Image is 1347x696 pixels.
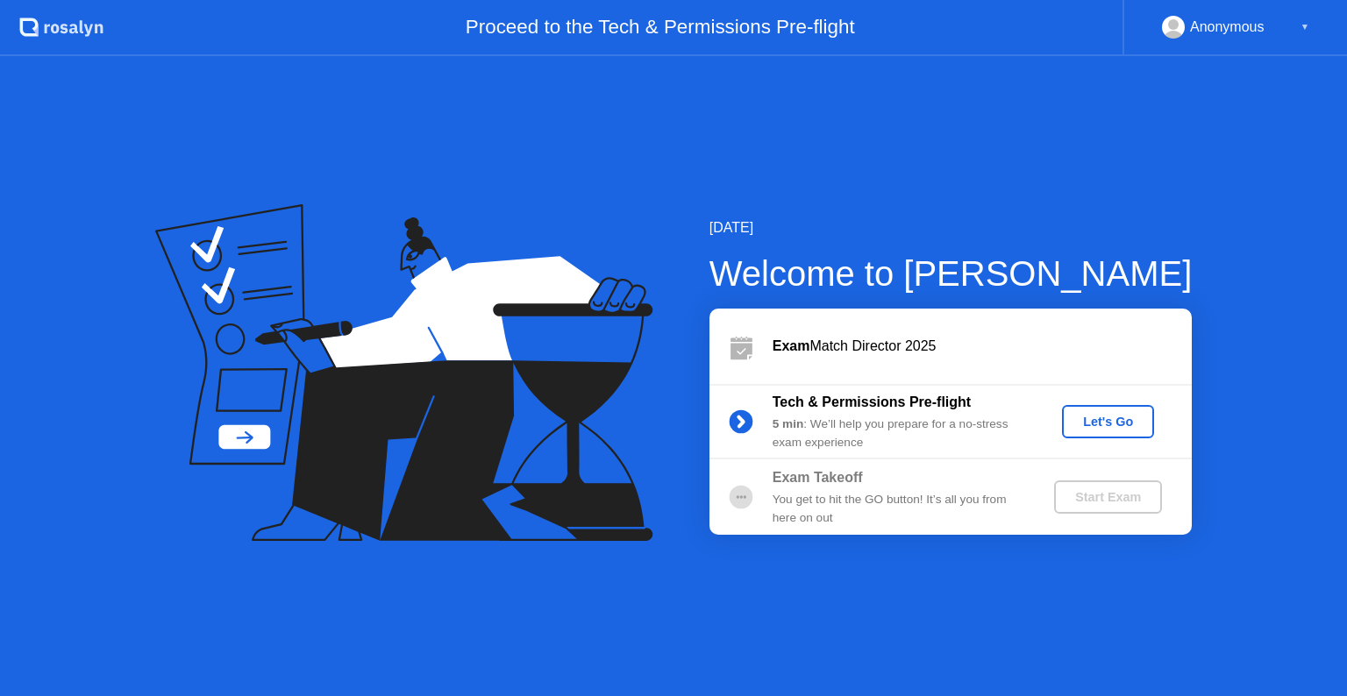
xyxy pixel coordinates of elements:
div: ▼ [1301,16,1309,39]
div: [DATE] [709,217,1193,238]
button: Start Exam [1054,480,1162,514]
div: Anonymous [1190,16,1265,39]
div: Welcome to [PERSON_NAME] [709,247,1193,300]
div: Let's Go [1069,415,1147,429]
div: : We’ll help you prepare for a no-stress exam experience [773,415,1025,451]
b: Tech & Permissions Pre-flight [773,394,971,409]
b: Exam Takeoff [773,470,863,485]
b: Exam [773,338,810,353]
div: Start Exam [1061,490,1155,504]
button: Let's Go [1062,405,1154,438]
div: Match Director 2025 [773,336,1192,357]
b: 5 min [773,417,804,430]
div: You get to hit the GO button! It’s all you from here on out [773,491,1025,527]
